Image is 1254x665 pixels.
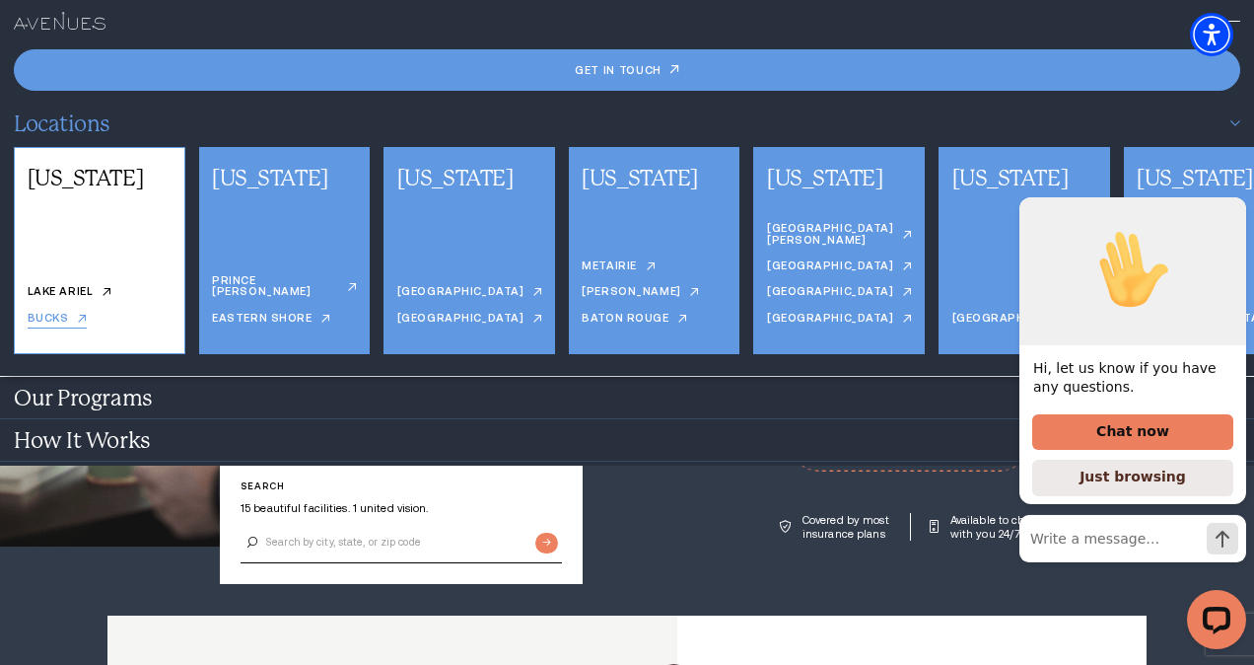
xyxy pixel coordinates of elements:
[241,501,562,515] p: 15 beautiful facilities. 1 united vision.
[535,533,558,554] input: Submit button
[582,313,687,329] a: Baton Rouge
[767,313,912,329] a: [GEOGRAPHIC_DATA]
[802,513,892,541] p: Covered by most insurance plans
[952,313,1097,329] a: [GEOGRAPHIC_DATA]
[767,165,883,190] a: [US_STATE]
[582,286,699,302] a: [PERSON_NAME]
[397,286,542,302] a: [GEOGRAPHIC_DATA]
[241,480,562,491] p: Search
[28,286,111,302] a: Lake Ariel
[397,165,514,190] a: [US_STATE]
[780,513,892,541] a: Covered by most insurance plans
[767,286,912,302] a: [GEOGRAPHIC_DATA]
[212,275,356,303] a: Prince [PERSON_NAME]
[1004,197,1254,665] iframe: LiveChat chat widget
[14,49,1240,92] a: Get in touch
[582,260,655,276] a: Metairie
[28,165,144,190] a: [US_STATE]
[767,260,912,276] a: [GEOGRAPHIC_DATA]
[212,165,328,190] a: [US_STATE]
[1190,13,1233,56] div: Accessibility Menu
[28,313,87,329] a: Bucks
[950,513,1040,541] p: Available to chat with you 24/7
[930,513,1040,541] a: Available to chat with you 24/7
[582,165,698,190] a: [US_STATE]
[1137,165,1253,190] a: [US_STATE]
[241,522,562,563] input: Search by city, state, or zip code
[952,165,1069,190] a: [US_STATE]
[397,313,542,329] a: [GEOGRAPHIC_DATA]
[767,223,912,251] a: [GEOGRAPHIC_DATA][PERSON_NAME]
[212,313,330,329] a: Eastern Shore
